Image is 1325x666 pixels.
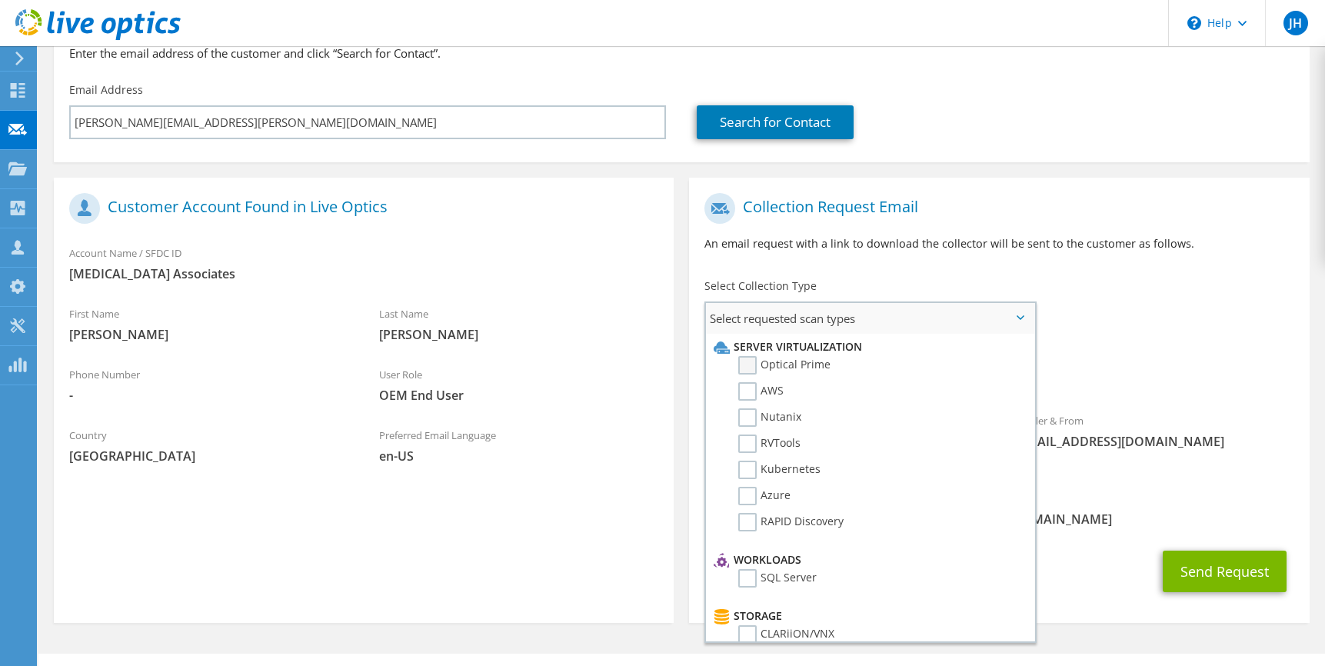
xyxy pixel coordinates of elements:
[54,358,364,411] div: Phone Number
[710,607,1026,625] li: Storage
[1283,11,1308,35] span: JH
[738,625,834,644] label: CLARiiON/VNX
[364,419,674,472] div: Preferred Email Language
[69,326,348,343] span: [PERSON_NAME]
[379,448,658,465] span: en-US
[379,387,658,404] span: OEM End User
[69,387,348,404] span: -
[689,482,1309,535] div: CC & Reply To
[69,82,143,98] label: Email Address
[738,408,801,427] label: Nutanix
[54,237,674,290] div: Account Name / SFDC ID
[738,356,831,375] label: Optical Prime
[69,265,658,282] span: [MEDICAL_DATA] Associates
[738,382,784,401] label: AWS
[69,193,651,224] h1: Customer Account Found in Live Optics
[689,405,999,475] div: To
[69,448,348,465] span: [GEOGRAPHIC_DATA]
[710,551,1026,569] li: Workloads
[738,461,821,479] label: Kubernetes
[364,298,674,351] div: Last Name
[697,105,854,139] a: Search for Contact
[69,45,1294,62] h3: Enter the email address of the customer and click “Search for Contact”.
[54,419,364,472] div: Country
[704,193,1286,224] h1: Collection Request Email
[738,435,801,453] label: RVTools
[54,298,364,351] div: First Name
[1187,16,1201,30] svg: \n
[689,340,1309,397] div: Requested Collections
[738,487,791,505] label: Azure
[1000,405,1310,458] div: Sender & From
[1163,551,1287,592] button: Send Request
[706,303,1034,334] span: Select requested scan types
[704,278,817,294] label: Select Collection Type
[710,338,1026,356] li: Server Virtualization
[379,326,658,343] span: [PERSON_NAME]
[704,235,1293,252] p: An email request with a link to download the collector will be sent to the customer as follows.
[738,513,844,531] label: RAPID Discovery
[364,358,674,411] div: User Role
[738,569,817,588] label: SQL Server
[1015,433,1294,450] span: [EMAIL_ADDRESS][DOMAIN_NAME]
